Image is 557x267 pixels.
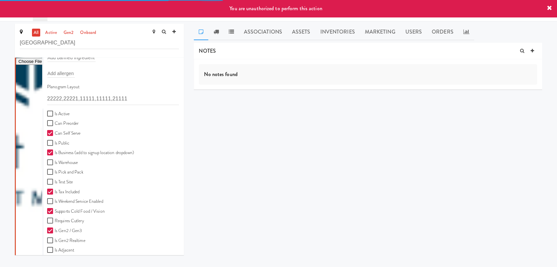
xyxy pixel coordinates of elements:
label: Is Adjacent [47,246,74,254]
input: Supports Cold Food / Vision [47,209,55,214]
input: Is Gen2 / Gen3 [47,228,55,233]
input: Search site [20,37,179,49]
a: gen2 [62,29,75,37]
label: Is Test Site [47,178,73,186]
a: Assets [287,24,315,40]
input: Is Active [47,111,55,117]
a: Users [400,24,427,40]
a: Associations [239,24,287,40]
label: Is Weekend Service Enabled [47,198,103,206]
input: Requires Cutlery [47,218,55,224]
label: Requires Cutlery [47,217,84,225]
input: Is Gen2 Realtime [47,238,55,243]
a: Inventories [315,24,360,40]
div: No notes found [199,64,537,85]
label: Is Tax Included [47,188,80,196]
input: Is Pick and Pack [47,170,55,175]
input: Is Test Site [47,179,55,185]
label: Supports Cold Food / Vision [47,207,105,216]
a: onboard [78,29,98,37]
label: Is Active [47,110,70,118]
label: Is Gen2 / Gen3 [47,227,82,235]
input: Is Business (add to signup location dropdown) [47,150,55,155]
a: Orders [427,24,458,40]
a: all [32,29,40,37]
input: Is Public [47,141,55,146]
span: NOTES [199,47,216,55]
input: Can Self Serve [47,131,55,136]
label: Can Self Serve [47,129,80,138]
label: Is Gen2 Realtime [47,237,85,245]
label: Is Public [47,139,69,147]
input: Can Preorder [47,121,55,126]
input: Is Warehouse [47,160,55,165]
a: Marketing [360,24,400,40]
input: Add banned ingredient [47,53,96,62]
span: You are unauthorized to perform this action [229,5,322,12]
a: active [44,29,59,37]
label: Planogram Layout [47,83,79,91]
label: Can Preorder [47,120,78,128]
label: Is Pick and Pack [47,168,83,176]
input: Is Tax Included [47,189,55,195]
label: Is Warehouse [47,159,78,167]
input: Add allergen [47,69,75,78]
input: Is Weekend Service Enabled [47,199,55,204]
label: Is Business (add to signup location dropdown) [47,149,134,157]
input: Is Adjacent [47,248,55,253]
